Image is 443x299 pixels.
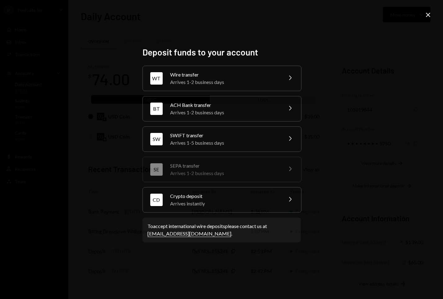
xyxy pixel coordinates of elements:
[150,72,163,85] div: WT
[170,101,279,109] div: ACH Bank transfer
[143,157,301,182] button: SESEPA transferArrives 1-2 business days
[170,200,279,207] div: Arrives instantly
[150,133,163,145] div: SW
[170,162,279,169] div: SEPA transfer
[170,192,279,200] div: Crypto deposit
[150,103,163,115] div: BT
[170,78,279,86] div: Arrives 1-2 business days
[147,231,231,237] a: [EMAIL_ADDRESS][DOMAIN_NAME]
[143,187,301,212] button: CDCrypto depositArrives instantly
[147,222,296,237] div: To accept international wire deposits please contact us at .
[143,96,301,121] button: BTACH Bank transferArrives 1-2 business days
[143,127,301,152] button: SWSWIFT transferArrives 1-5 business days
[170,109,279,116] div: Arrives 1-2 business days
[170,132,279,139] div: SWIFT transfer
[142,46,301,58] h2: Deposit funds to your account
[150,163,163,176] div: SE
[150,194,163,206] div: CD
[170,71,279,78] div: Wire transfer
[170,139,279,147] div: Arrives 1-5 business days
[170,169,279,177] div: Arrives 1-2 business days
[143,66,301,91] button: WTWire transferArrives 1-2 business days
